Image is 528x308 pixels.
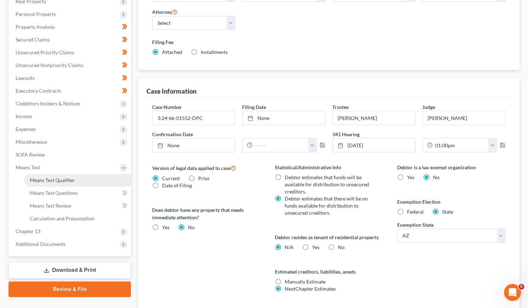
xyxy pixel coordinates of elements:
[16,139,47,145] span: Miscellaneous
[16,88,61,94] span: Executory Contracts
[285,279,326,285] span: Manually Estimate
[30,190,78,196] span: Means Test Questions
[333,111,415,125] input: --
[162,49,182,55] span: Attached
[152,206,260,221] label: Does debtor have any property that needs immediate attention?
[162,224,169,230] span: Yes
[397,221,434,229] label: Exemption State
[149,131,329,138] label: Confirmation Date
[333,138,415,152] a: [DATE]
[152,38,505,46] label: Filing Fee
[16,24,55,30] span: Property Analysis
[285,286,336,292] span: NextChapter Estimates
[24,187,131,199] a: Means Test Questions
[285,174,369,194] span: Debtor estimates that funds will be available for distribution to unsecured creditors.
[16,37,50,43] span: Secured Claims
[10,84,131,97] a: Executory Contracts
[24,199,131,212] a: Means Test Review
[442,209,453,215] span: State
[16,100,80,106] span: Codebtors Insiders & Notices
[422,103,435,111] label: Judge
[10,72,131,84] a: Lawsuits
[16,113,32,119] span: Income
[242,103,266,111] label: Filing Date
[162,182,192,188] span: Date of Filing
[332,103,349,111] label: Trustee
[397,198,505,205] label: Exemption Election
[285,196,368,216] span: Debtor estimates that there will be no funds available for distribution to unsecured creditors.
[504,284,521,301] iframe: Intercom live chat
[152,7,178,16] label: Attorney
[275,164,383,171] label: Statistical/Administrative Info
[243,111,325,125] a: None
[16,49,74,55] span: Unsecured Priority Claims
[152,138,235,152] a: None
[16,126,36,132] span: Expenses
[275,233,383,241] label: Debtor resides as tenant of residential property
[16,152,45,158] span: SOFA Review
[252,138,308,152] input: -- : --
[16,241,66,247] span: Additional Documents
[201,49,228,55] span: Installments
[16,11,56,17] span: Personal Property
[198,175,210,181] span: Prior
[10,59,131,72] a: Unsecured Nonpriority Claims
[16,164,40,170] span: Means Test
[407,209,424,215] span: Federal
[16,75,35,81] span: Lawsuits
[162,175,180,181] span: Current
[152,103,182,111] label: Case Number
[30,203,71,209] span: Means Test Review
[24,212,131,225] a: Calculation and Presumption
[397,164,505,171] label: Debtor is a tax exempt organization
[152,164,260,172] label: Version of legal data applied to case
[433,138,488,152] input: -- : --
[30,177,75,183] span: Means Test Qualifier
[188,224,195,230] span: No
[312,244,319,250] span: Yes
[16,228,40,234] span: Chapter 13
[24,174,131,187] a: Means Test Qualifier
[30,215,94,221] span: Calculation and Presumption
[285,244,294,250] span: N/A
[10,148,131,161] a: SOFA Review
[329,131,509,138] label: 341 Hearing
[10,21,131,33] a: Property Analysis
[9,281,131,297] a: Review & File
[518,284,524,290] span: 5
[423,111,505,125] input: --
[433,174,440,180] span: No
[146,87,196,95] div: Case Information
[338,244,345,250] span: No
[16,62,83,68] span: Unsecured Nonpriority Claims
[10,33,131,46] a: Secured Claims
[407,174,415,180] span: Yes
[275,268,383,275] label: Estimated creditors, liabilities, assets
[9,262,131,279] a: Download & Print
[10,46,131,59] a: Unsecured Priority Claims
[152,111,235,125] input: Enter case number...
